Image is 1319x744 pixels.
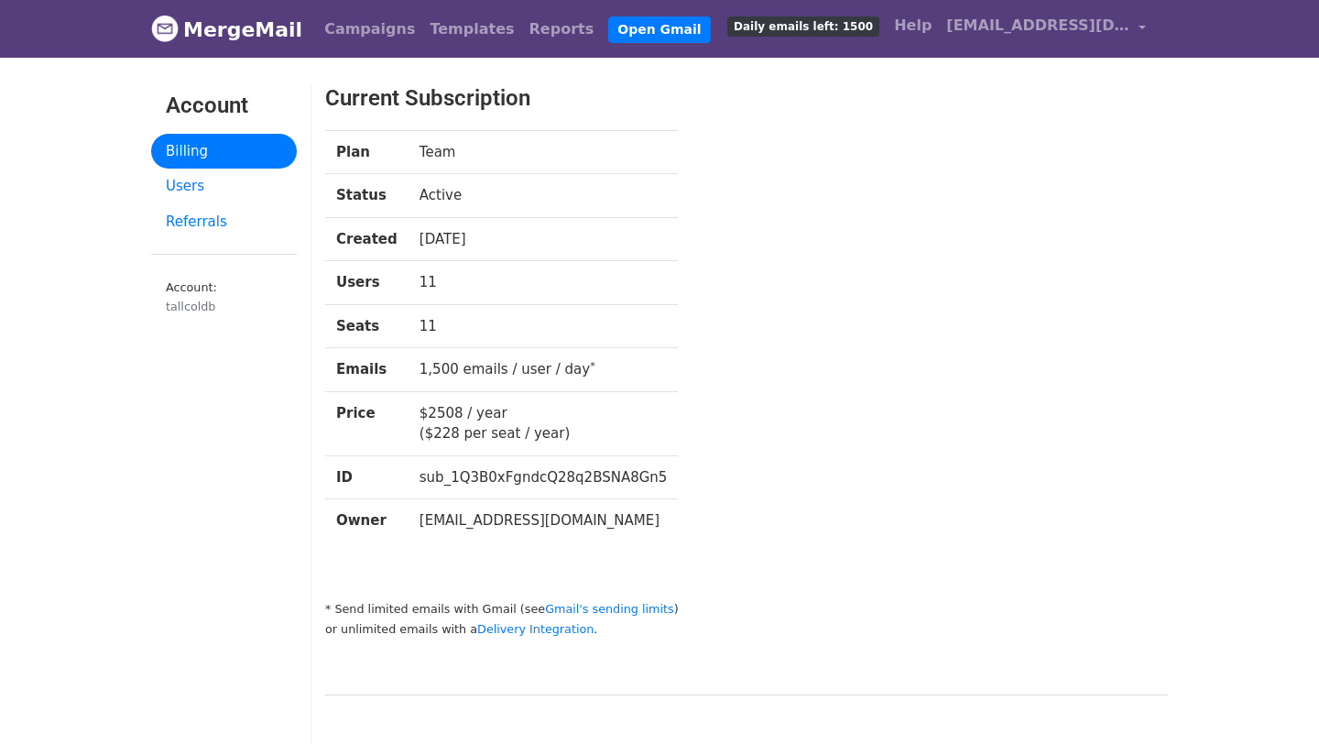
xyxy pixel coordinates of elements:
th: Created [325,217,409,261]
td: 11 [409,261,679,305]
th: Plan [325,130,409,174]
span: [EMAIL_ADDRESS][DOMAIN_NAME] [946,15,1129,37]
td: Active [409,174,679,218]
div: tallcoldb [166,298,282,315]
a: Gmail's sending limits [545,602,674,616]
a: Daily emails left: 1500 [720,7,887,44]
th: Emails [325,348,409,392]
h3: Account [166,93,282,119]
a: MergeMail [151,10,302,49]
a: Reports [522,11,602,48]
a: Referrals [151,204,297,240]
img: MergeMail logo [151,15,179,42]
td: sub_1Q3B0xFgndcQ28q2BSNA8Gn5 [409,455,679,499]
td: 11 [409,304,679,348]
td: 1,500 emails / user / day [409,348,679,392]
th: ID [325,455,409,499]
a: Open Gmail [608,16,710,43]
th: Price [325,391,409,455]
a: Billing [151,134,297,170]
a: Campaigns [317,11,422,48]
a: [EMAIL_ADDRESS][DOMAIN_NAME] [939,7,1153,50]
td: [EMAIL_ADDRESS][DOMAIN_NAME] [409,499,679,542]
a: Delivery Integration [477,622,594,636]
td: Team [409,130,679,174]
small: * Send limited emails with Gmail (see ) or unlimited emails with a . [325,602,679,637]
td: $2508 / year ($228 per seat / year) [409,391,679,455]
small: Account: [166,280,282,315]
h3: Current Subscription [325,85,1096,112]
a: Help [887,7,939,44]
th: Users [325,261,409,305]
span: Daily emails left: 1500 [727,16,879,37]
th: Status [325,174,409,218]
a: Users [151,169,297,204]
td: [DATE] [409,217,679,261]
th: Owner [325,499,409,542]
a: Templates [422,11,521,48]
th: Seats [325,304,409,348]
